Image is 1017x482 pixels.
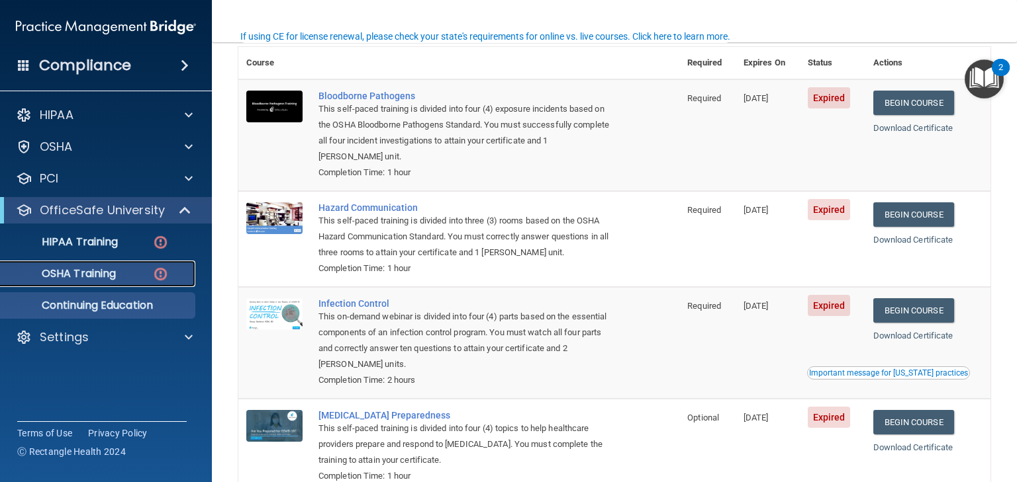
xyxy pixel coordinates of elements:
span: Expired [808,407,851,428]
a: Infection Control [318,298,613,309]
a: PCI [16,171,193,186]
button: Read this if you are a dental practitioner in the state of CA [807,366,970,380]
div: 2 [998,67,1003,85]
a: Download Certificate [873,235,953,245]
a: Terms of Use [17,426,72,440]
a: Download Certificate [873,442,953,452]
span: Required [687,205,721,215]
a: Settings [16,329,193,345]
a: OfficeSafe University [16,202,192,218]
a: [MEDICAL_DATA] Preparedness [318,410,613,421]
button: Open Resource Center, 2 new notifications [965,60,1004,99]
th: Expires On [736,47,800,79]
span: Required [687,301,721,311]
h4: Compliance [39,56,131,75]
a: Begin Course [873,202,954,227]
img: PMB logo [16,14,196,40]
a: Privacy Policy [88,426,148,440]
th: Course [238,47,311,79]
p: Continuing Education [9,299,189,312]
a: Begin Course [873,410,954,434]
th: Required [679,47,735,79]
span: [DATE] [744,413,769,422]
a: Download Certificate [873,123,953,133]
p: OSHA [40,139,73,155]
a: Hazard Communication [318,202,613,213]
a: Begin Course [873,298,954,323]
p: Settings [40,329,89,345]
div: If using CE for license renewal, please check your state's requirements for online vs. live cours... [240,32,730,41]
div: This self-paced training is divided into three (3) rooms based on the OSHA Hazard Communication S... [318,213,613,261]
div: This self-paced training is divided into four (4) topics to help healthcare providers prepare and... [318,421,613,468]
span: Ⓒ Rectangle Health 2024 [17,445,126,458]
img: danger-circle.6113f641.png [152,234,169,251]
span: [DATE] [744,93,769,103]
span: Optional [687,413,719,422]
th: Status [800,47,865,79]
span: Expired [808,199,851,220]
th: Actions [865,47,991,79]
p: HIPAA Training [9,235,118,249]
span: [DATE] [744,301,769,311]
div: Completion Time: 1 hour [318,261,613,276]
p: PCI [40,171,58,186]
div: This on-demand webinar is divided into four (4) parts based on the essential components of an inf... [318,309,613,372]
a: Bloodborne Pathogens [318,91,613,101]
div: Completion Time: 2 hours [318,372,613,388]
a: OSHA [16,139,193,155]
a: HIPAA [16,107,193,123]
div: Important message for [US_STATE] practices [809,369,968,377]
p: OfficeSafe University [40,202,165,218]
span: [DATE] [744,205,769,215]
p: HIPAA [40,107,73,123]
span: Expired [808,87,851,108]
span: Expired [808,295,851,316]
p: OSHA Training [9,267,116,280]
img: danger-circle.6113f641.png [152,266,169,282]
a: Begin Course [873,91,954,115]
a: Download Certificate [873,331,953,341]
button: If using CE for license renewal, please check your state's requirements for online vs. live cours... [238,30,732,43]
span: Required [687,93,721,103]
div: This self-paced training is divided into four (4) exposure incidents based on the OSHA Bloodborne... [318,101,613,165]
div: Completion Time: 1 hour [318,165,613,181]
